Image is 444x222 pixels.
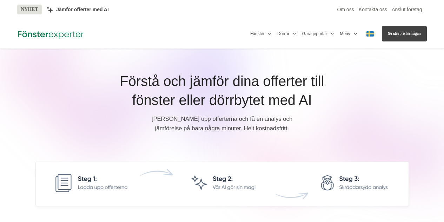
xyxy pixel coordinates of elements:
img: Hur det fungerar. [45,164,399,204]
img: Fönsterexperter Logotyp [17,28,84,39]
p: [PERSON_NAME] upp offerterna och få en analys och jämförelse på bara några minuter. Helt kostnads... [147,115,297,136]
a: Kontakta oss [359,7,387,13]
button: Fönster [250,26,273,41]
a: Om oss [337,7,354,13]
a: Anslut företag [392,7,422,13]
button: Meny [340,26,358,41]
a: Jämför offerter med AI [46,6,109,13]
a: Gratisprisförfrågan [382,26,427,41]
button: Garageportar [302,26,335,41]
button: Dörrar [277,26,297,41]
h1: Förstå och jämför dina offerter till fönster eller dörrbytet med AI [42,72,402,115]
span: NYHET [17,5,42,14]
span: Jämför offerter med AI [56,7,109,13]
span: Gratis [388,31,400,35]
